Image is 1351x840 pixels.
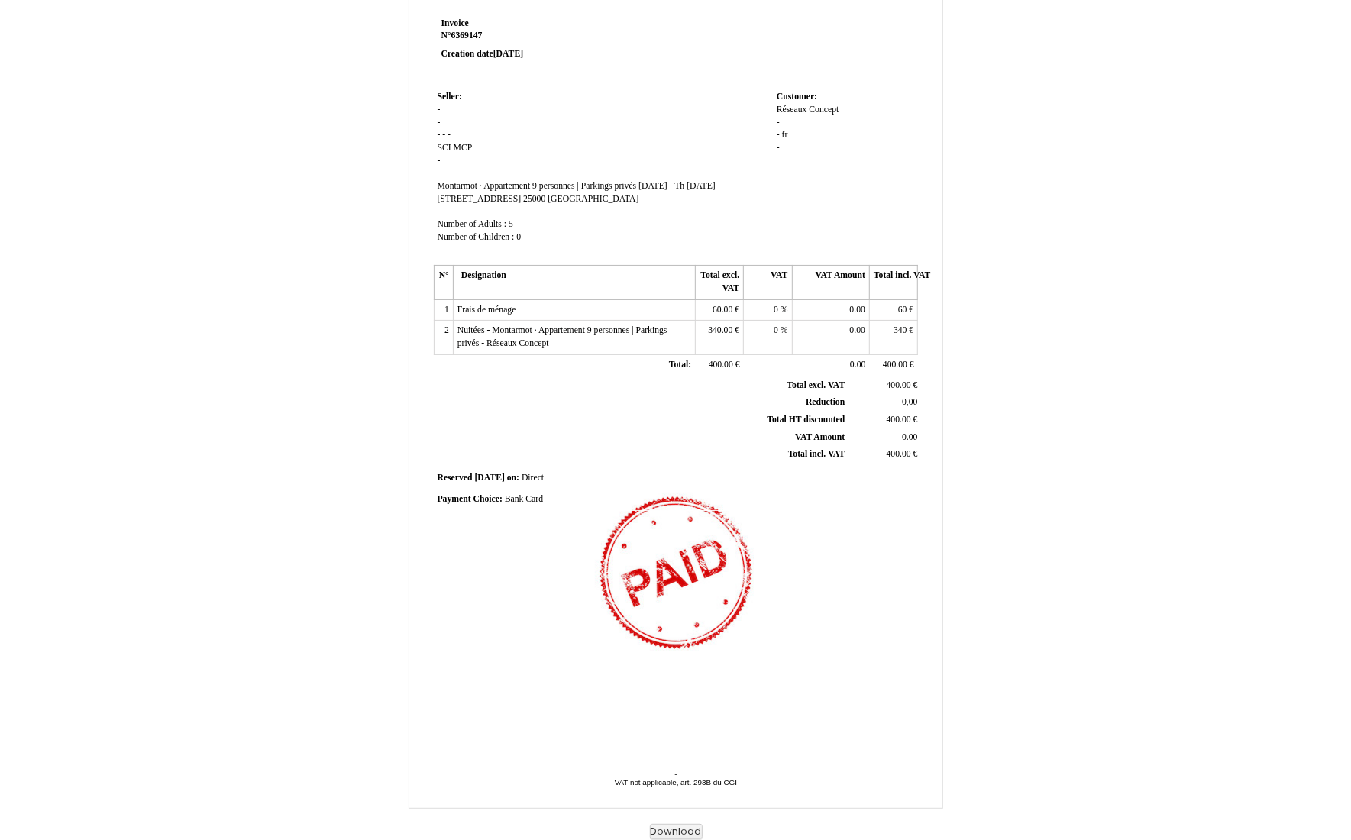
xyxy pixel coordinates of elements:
span: Total HT discounted [767,415,845,425]
span: Montarmot · Appartement 9 personnes | Parkings privés [438,181,637,191]
span: Invoice [441,18,469,28]
td: € [848,377,920,394]
th: VAT Amount [792,266,869,299]
th: Total excl. VAT [695,266,743,299]
span: 0 [516,232,521,242]
span: 400.00 [709,360,733,370]
span: 6369147 [451,31,483,40]
span: Number of Adults : [438,219,507,229]
span: VAT Amount [795,432,845,442]
td: % [744,299,792,321]
th: Total incl. VAT [870,266,918,299]
span: Bank Card [505,494,543,504]
span: Nuitées - Montarmot · Appartement 9 personnes | Parkings privés - Réseaux Concept [457,325,667,348]
span: - [438,105,441,115]
span: Direct [522,473,544,483]
span: 340.00 [708,325,732,335]
span: [DATE] [493,49,523,59]
span: - [438,156,441,166]
strong: N° [441,30,624,42]
span: Customer: [777,92,817,102]
span: Reserved [438,473,473,483]
td: € [848,412,920,429]
span: 60 [898,305,907,315]
td: 1 [434,299,453,321]
span: SCI [438,143,451,153]
span: Frais de ménage [457,305,516,315]
span: 5 [509,219,513,229]
span: Total: [669,360,691,370]
span: fr [782,130,788,140]
span: Concept [809,105,839,115]
span: 60.00 [713,305,732,315]
span: MCP [454,143,473,153]
span: [DATE] - Th [DATE] [638,181,716,191]
td: € [695,321,743,354]
span: [STREET_ADDRESS] [438,194,522,204]
strong: Creation date [441,49,524,59]
span: - [442,130,445,140]
span: VAT not applicable, art. 293B du CGI [615,778,737,787]
th: N° [434,266,453,299]
td: € [870,354,918,376]
span: - [438,118,441,128]
span: 25000 [523,194,545,204]
span: Total excl. VAT [787,380,845,390]
span: 0.00 [850,305,865,315]
td: € [695,299,743,321]
th: VAT [744,266,792,299]
span: 400.00 [887,415,911,425]
span: - [448,130,451,140]
td: € [870,321,918,354]
span: - [777,143,780,153]
td: € [848,446,920,464]
span: 400.00 [883,360,907,370]
span: 0.00 [850,325,865,335]
span: - [438,130,441,140]
span: [GEOGRAPHIC_DATA] [548,194,638,204]
span: 0 [774,305,778,315]
span: - [674,770,677,778]
span: Payment Choice: [438,494,503,504]
span: Reduction [806,397,845,407]
td: 2 [434,321,453,354]
td: % [744,321,792,354]
span: Seller: [438,92,462,102]
span: - [777,130,780,140]
button: Download [650,824,703,840]
span: 400.00 [887,380,911,390]
span: Réseaux [777,105,807,115]
span: 400.00 [887,449,911,459]
span: Number of Children : [438,232,515,242]
span: 0,00 [902,397,917,407]
th: Designation [453,266,695,299]
span: on: [507,473,519,483]
span: - [777,118,780,128]
td: € [870,299,918,321]
span: 340 [894,325,907,335]
span: 0.00 [850,360,865,370]
span: 0.00 [902,432,917,442]
span: [DATE] [475,473,505,483]
span: 0 [774,325,778,335]
span: Total incl. VAT [788,449,845,459]
td: € [695,354,743,376]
